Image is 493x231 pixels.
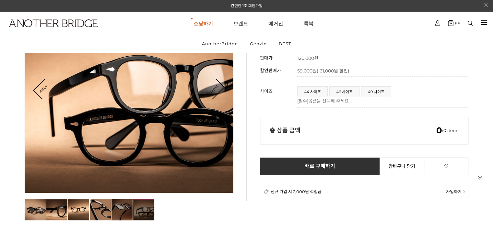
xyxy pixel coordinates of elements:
[435,20,440,26] img: cart
[194,12,213,35] a: 쇼핑하기
[453,21,460,25] span: (0)
[297,97,465,104] p: [필수]
[260,158,380,175] a: 바로 구매하기
[271,188,322,194] span: 신규 가입 시 2,000원 적립금
[260,55,273,61] span: 판매가
[297,86,328,96] li: 44 사이즈
[9,19,98,27] img: logo
[196,35,243,52] a: AnotherBridge
[446,188,462,194] span: 가입하기
[304,12,313,35] a: 룩북
[268,12,283,35] a: 매거진
[260,83,297,108] th: 사이즈
[468,21,473,26] img: search
[298,87,327,96] a: 44 사이즈
[380,158,424,175] a: 장바구니 담기
[463,190,465,193] img: npay_sp_more.png
[436,125,442,136] em: 0
[308,98,349,104] span: 옵션을 선택해 주세요
[436,128,459,133] span: (0 item)
[270,127,300,134] strong: 총 상품 금액
[3,19,77,43] a: logo
[297,68,349,74] span: 59,000원
[448,20,453,26] img: cart
[204,79,224,99] a: Next
[361,86,391,96] li: 49 사이즈
[448,20,460,26] a: (0)
[244,35,272,52] a: Genzie
[260,185,468,198] a: 신규 가입 시 2,000원 적립금 가입하기
[317,68,349,74] span: ( 61,000원 할인)
[330,87,359,96] a: 46 사이즈
[297,55,318,61] strong: 120,000원
[231,3,263,8] a: 간편한 1초 회원가입
[361,87,391,96] a: 49 사이즈
[273,35,297,52] a: BEST
[304,163,335,169] span: 바로 구매하기
[233,12,248,35] a: 브랜드
[329,86,359,96] li: 46 사이즈
[34,79,53,99] a: Prev
[264,189,269,194] img: detail_membership.png
[260,68,281,73] span: 할인판매가
[25,199,46,220] img: d8a971c8d4098888606ba367a792ad14.jpg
